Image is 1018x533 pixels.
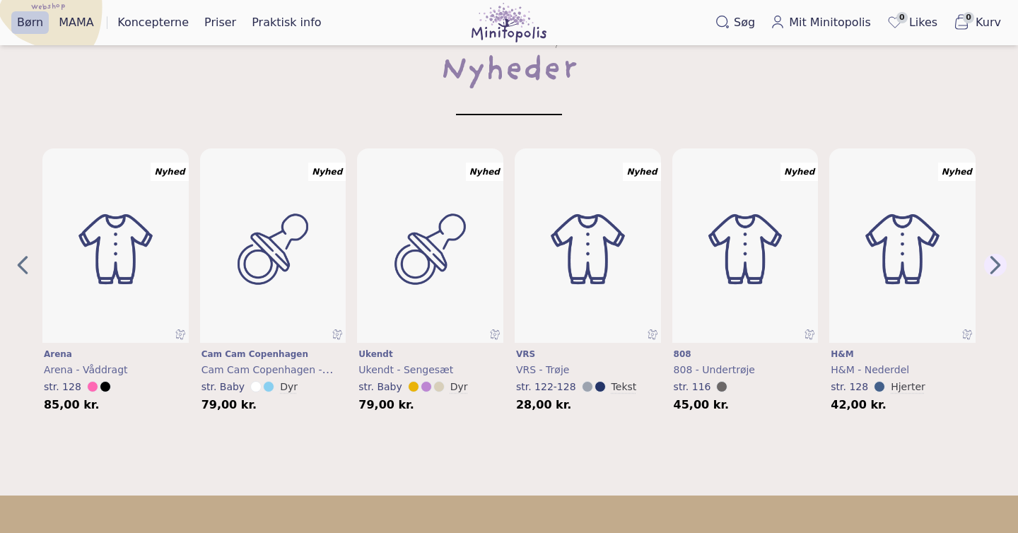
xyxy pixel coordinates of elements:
div: 4 [194,148,352,428]
span: str. 128 [44,381,81,392]
a: Praktisk info [246,11,327,34]
div: Nyhed [308,163,346,181]
a: 808 - Undertrøje [674,363,817,377]
div: 3 [37,148,194,428]
span: Arena [44,349,72,359]
div: Nyhed [151,163,188,181]
a: BørnetøjBørnetøjNyhed [672,148,819,344]
span: Søg [734,14,755,31]
div: 7 [667,148,824,428]
button: Next Page [984,254,1007,276]
a: VRS [516,348,660,360]
div: Nyhed [466,163,503,181]
a: BørnetøjBørnetøjNyhed [42,148,189,344]
span: Likes [909,14,937,31]
div: 5 [351,148,509,428]
a: Accessories til børnAccessories til børnNyhed [357,148,503,344]
span: str. Baby [201,381,245,392]
span: str. 116 [674,381,711,392]
div: Nyhed [938,163,976,181]
div: Nyheder [440,49,578,94]
span: str. 128 [831,381,868,392]
span: 808 - Undertrøje [674,364,755,375]
img: Accessories til børn [357,148,503,351]
span: Ukendt [358,349,392,359]
span: Mit Minitopolis [789,14,871,31]
a: VRS - Trøje [516,363,660,377]
span: 28,00 kr. [516,399,572,411]
img: Børnetøj [515,148,661,351]
span: str. Baby [358,381,402,392]
button: Dyr [450,380,468,394]
a: Arena - Våddragt [44,363,187,377]
span: VRS - Trøje [516,364,569,375]
a: BørnetøjBørnetøjNyhed [515,148,661,344]
a: Ukendt [358,348,502,360]
span: 42,00 kr. [831,399,887,411]
span: 45,00 kr. [674,399,730,411]
span: VRS [516,349,535,359]
a: BørnetøjBørnetøjNyhed [829,148,976,344]
button: Previous Page [11,254,34,276]
span: 0 [963,12,974,23]
img: Børnetøj [42,148,189,351]
span: 808 [674,349,691,359]
a: Koncepterne [112,11,194,34]
span: Cam Cam Copenhagen [201,349,308,359]
button: Søg [710,11,761,34]
div: 6 [509,148,667,428]
a: Børn [11,11,49,34]
a: Priser [199,11,242,34]
span: str. 122-128 [516,381,576,392]
img: Børnetøj [672,148,819,351]
div: 8 [824,148,981,428]
span: 79,00 kr. [201,399,257,411]
span: 79,00 kr. [358,399,414,411]
span: Ukendt - Sengesæt [358,364,453,375]
button: Dyr [280,380,298,394]
span: H&M - Nederdel [831,364,909,375]
div: Nyhed [623,163,660,181]
a: 808 [674,348,817,360]
a: 0Likes [881,11,943,35]
a: Cam Cam Copenhagen [201,348,345,360]
button: 0Kurv [947,11,1007,35]
span: 85,00 kr. [44,399,100,411]
img: Accessories til børn [200,148,346,351]
div: Nyhed [780,163,818,181]
span: H&M [831,349,853,359]
a: H&M - Nederdel [831,363,974,377]
a: Mit Minitopolis [765,11,877,34]
a: Ukendt - Sengesæt [358,363,502,377]
button: Hjerter [891,380,925,394]
img: Børnetøj [829,148,976,351]
a: Arena [44,348,187,360]
a: MAMA [53,11,100,34]
span: 0 [896,12,908,23]
a: H&M [831,348,974,360]
img: Minitopolis logo [472,3,547,42]
a: Cam Cam Copenhagen - Sengesæt [201,363,345,377]
span: Kurv [976,14,1001,31]
button: Tekst [612,380,637,394]
span: Arena - Våddragt [44,364,128,375]
a: Accessories til børnAccessories til børnNyhed [200,148,346,344]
